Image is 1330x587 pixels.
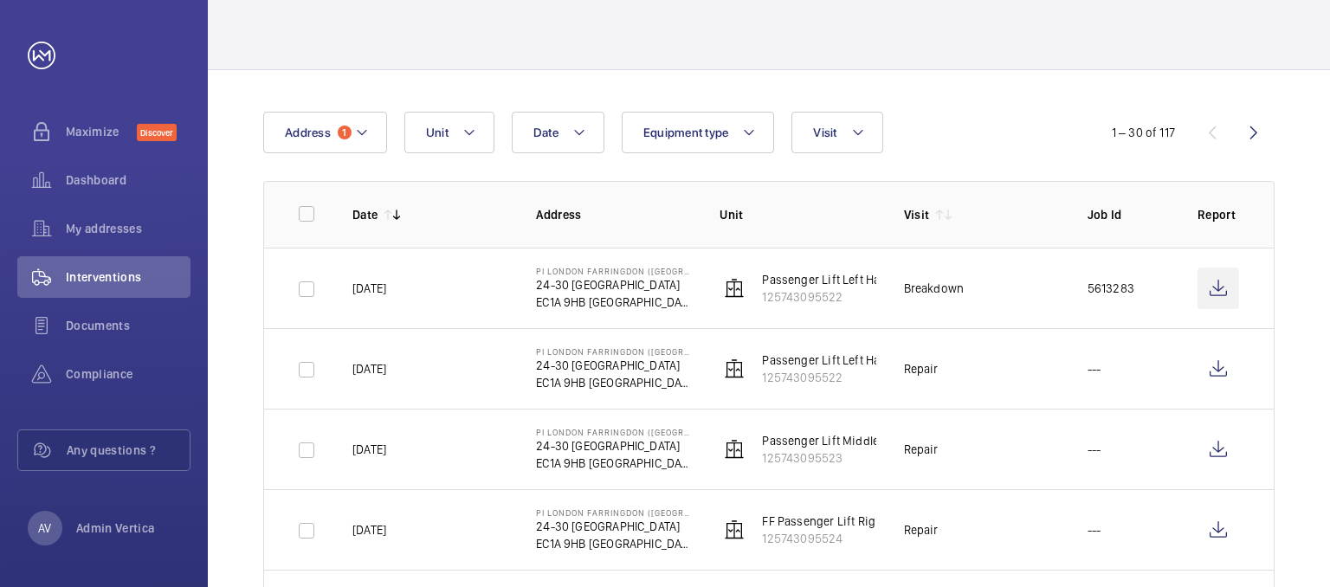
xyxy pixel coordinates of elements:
p: EC1A 9HB [GEOGRAPHIC_DATA] [536,293,692,311]
p: 125743095522 [762,288,894,306]
div: Repair [904,521,939,539]
p: Report [1198,206,1239,223]
p: [DATE] [352,360,386,377]
p: 125743095524 [762,530,986,547]
p: EC1A 9HB [GEOGRAPHIC_DATA] [536,455,692,472]
p: FF Passenger Lift Right Hand (evacuation) [762,513,986,530]
span: Maximize [66,123,137,140]
p: 24-30 [GEOGRAPHIC_DATA] [536,357,692,374]
p: 5613283 [1088,280,1134,297]
p: PI London Farringdon ([GEOGRAPHIC_DATA]) [536,507,692,518]
span: Interventions [66,268,190,286]
img: elevator.svg [724,278,745,299]
span: Date [533,126,558,139]
span: Visit [813,126,836,139]
p: EC1A 9HB [GEOGRAPHIC_DATA] [536,374,692,391]
p: [DATE] [352,280,386,297]
span: Documents [66,317,190,334]
div: Repair [904,441,939,458]
p: --- [1088,521,1101,539]
button: Address1 [263,112,387,153]
span: Compliance [66,365,190,383]
div: 1 – 30 of 117 [1112,124,1175,141]
img: elevator.svg [724,358,745,379]
p: [DATE] [352,441,386,458]
p: Date [352,206,378,223]
p: Passenger Lift Left Hand [762,352,894,369]
p: Visit [904,206,930,223]
button: Equipment type [622,112,775,153]
span: Unit [426,126,449,139]
button: Visit [791,112,882,153]
p: Address [536,206,692,223]
p: Admin Vertica [76,519,155,537]
span: Discover [137,124,177,141]
span: Address [285,126,331,139]
p: 125743095523 [762,449,879,467]
span: Equipment type [643,126,729,139]
p: PI London Farringdon ([GEOGRAPHIC_DATA]) [536,427,692,437]
p: Job Id [1088,206,1170,223]
img: elevator.svg [724,519,745,540]
p: --- [1088,441,1101,458]
p: EC1A 9HB [GEOGRAPHIC_DATA] [536,535,692,552]
button: Unit [404,112,494,153]
p: 24-30 [GEOGRAPHIC_DATA] [536,518,692,535]
span: My addresses [66,220,190,237]
img: elevator.svg [724,439,745,460]
p: PI London Farringdon ([GEOGRAPHIC_DATA]) [536,266,692,276]
span: 1 [338,126,352,139]
p: PI London Farringdon ([GEOGRAPHIC_DATA]) [536,346,692,357]
p: 24-30 [GEOGRAPHIC_DATA] [536,276,692,293]
p: Unit [720,206,875,223]
button: Date [512,112,604,153]
p: [DATE] [352,521,386,539]
p: AV [38,519,51,537]
p: --- [1088,360,1101,377]
p: Passenger Lift Middle [762,432,879,449]
span: Any questions ? [67,442,190,459]
p: 24-30 [GEOGRAPHIC_DATA] [536,437,692,455]
div: Breakdown [904,280,965,297]
div: Repair [904,360,939,377]
span: Dashboard [66,171,190,189]
p: Passenger Lift Left Hand [762,271,894,288]
p: 125743095522 [762,369,894,386]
